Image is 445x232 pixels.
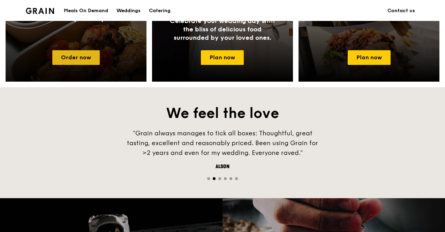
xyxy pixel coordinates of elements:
[207,177,210,180] span: Go to slide 1
[64,0,108,21] div: Meals On Demand
[149,0,171,21] div: Catering
[383,0,419,21] a: Contact us
[112,0,145,21] a: Weddings
[213,177,216,180] span: Go to slide 2
[26,8,54,14] img: Grain
[118,128,327,158] div: "Grain always manages to tick all boxes: Thoughtful, great tasting, excellent and reasonably pric...
[235,177,238,180] span: Go to slide 6
[348,50,391,65] a: Plan now
[224,177,227,180] span: Go to slide 4
[170,17,275,42] span: Celebrate your wedding day with the bliss of delicious food surrounded by your loved ones.
[118,163,327,170] div: Alson
[116,0,141,21] div: Weddings
[145,0,175,21] a: Catering
[52,50,100,65] a: Order now
[218,177,221,180] span: Go to slide 3
[201,50,244,65] a: Plan now
[229,177,232,180] span: Go to slide 5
